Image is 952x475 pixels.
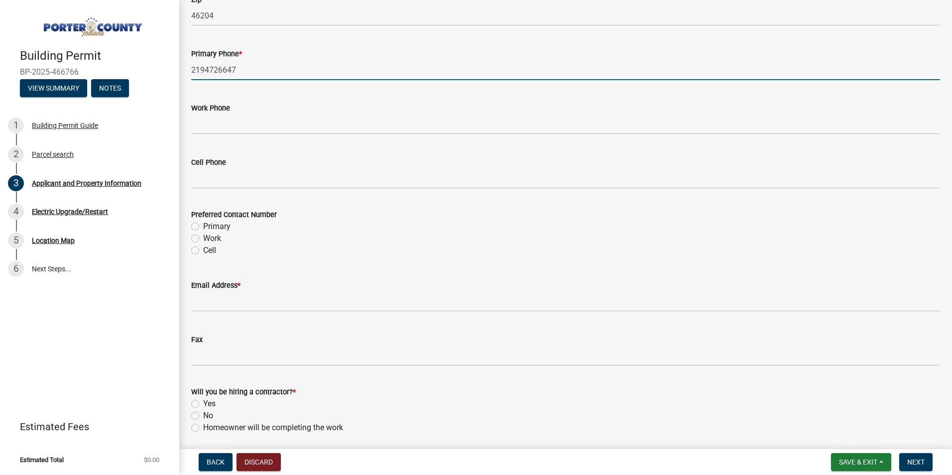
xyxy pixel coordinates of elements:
[203,233,221,244] label: Work
[203,221,231,233] label: Primary
[91,79,129,97] button: Notes
[32,151,74,158] div: Parcel search
[191,282,240,289] label: Email Address
[203,244,216,256] label: Cell
[32,122,98,129] div: Building Permit Guide
[91,85,129,93] wm-modal-confirm: Notes
[32,208,108,215] div: Electric Upgrade/Restart
[8,261,24,277] div: 6
[20,85,87,93] wm-modal-confirm: Summary
[8,118,24,133] div: 1
[8,417,163,437] a: Estimated Fees
[907,458,925,466] span: Next
[20,67,159,77] span: BP-2025-466766
[199,453,233,471] button: Back
[20,10,163,38] img: Porter County, Indiana
[32,237,75,244] div: Location Map
[20,457,64,463] span: Estimated Total
[20,79,87,97] button: View Summary
[191,105,230,112] label: Work Phone
[207,458,225,466] span: Back
[899,453,933,471] button: Next
[203,422,343,434] label: Homeowner will be completing the work
[191,212,277,219] label: Preferred Contact Number
[237,453,281,471] button: Discard
[191,337,203,344] label: Fax
[191,51,242,58] label: Primary Phone
[839,458,877,466] span: Save & Exit
[8,175,24,191] div: 3
[8,146,24,162] div: 2
[20,49,171,63] h4: Building Permit
[8,204,24,220] div: 4
[831,453,891,471] button: Save & Exit
[203,398,216,410] label: Yes
[203,410,213,422] label: No
[191,389,296,396] label: Will you be hiring a contractor?
[32,180,141,187] div: Applicant and Property Information
[191,159,226,166] label: Cell Phone
[144,457,159,463] span: $0.00
[8,233,24,248] div: 5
